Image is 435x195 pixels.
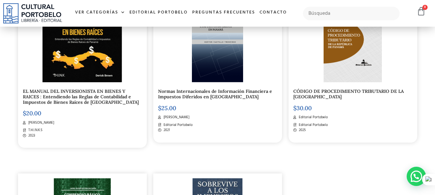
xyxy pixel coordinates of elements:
[297,115,328,120] span: Editorial Portobelo
[293,104,297,112] span: $
[297,128,306,133] span: 2025
[27,120,54,126] span: [PERSON_NAME]
[27,128,43,133] span: T.H.I.N.K.S
[293,104,312,112] bdi: 30.00
[23,110,26,117] span: $
[293,88,404,100] a: CÓDIGO DE PROCEDIMIENTO TRIBUTARIO DE LA [GEOGRAPHIC_DATA]
[127,6,190,20] a: Editorial Portobelo
[162,128,170,133] span: 2021
[407,167,426,186] div: WhatsApp contact
[303,7,400,20] input: Búsqueda
[417,7,426,16] a: 0
[324,4,382,82] img: Captura_de_Pantalla_2020-06-17_a_las_11.53.36_a._m.-1.png
[422,5,428,10] span: 0
[257,6,289,20] a: Contacto
[23,110,41,117] bdi: 20.00
[158,88,272,100] a: Normas Internacionales de Información Financiera e Impuestos Diferidos en [GEOGRAPHIC_DATA]
[27,133,35,138] span: 2023
[73,6,127,20] a: Ver Categorías
[158,104,161,112] span: $
[297,122,328,128] span: Editorial Portobelo
[43,4,122,82] img: RP77216
[162,115,189,120] span: [PERSON_NAME]
[192,4,243,82] img: Hector-Castillo-T..png
[23,88,139,105] a: EL MANUAL DEL INVERSIONISTA EN BIENES Y RAICES : Entendiendo las Reglas de Contabilidad e Impuest...
[158,104,176,112] bdi: 25.00
[162,122,193,128] span: Editorial Portobelo
[190,6,257,20] a: Preguntas frecuentes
